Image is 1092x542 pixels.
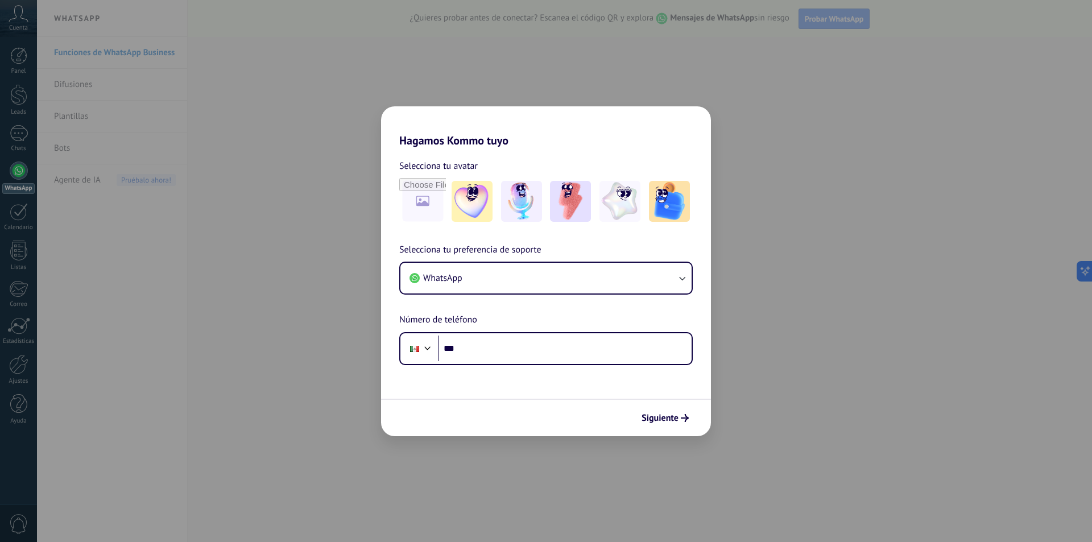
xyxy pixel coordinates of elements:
[642,414,679,422] span: Siguiente
[501,181,542,222] img: -2.jpeg
[400,263,692,293] button: WhatsApp
[423,272,462,284] span: WhatsApp
[452,181,493,222] img: -1.jpeg
[404,337,425,361] div: Mexico: + 52
[649,181,690,222] img: -5.jpeg
[399,159,478,173] span: Selecciona tu avatar
[636,408,694,428] button: Siguiente
[381,106,711,147] h2: Hagamos Kommo tuyo
[399,313,477,328] span: Número de teléfono
[399,243,541,258] span: Selecciona tu preferencia de soporte
[550,181,591,222] img: -3.jpeg
[599,181,640,222] img: -4.jpeg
